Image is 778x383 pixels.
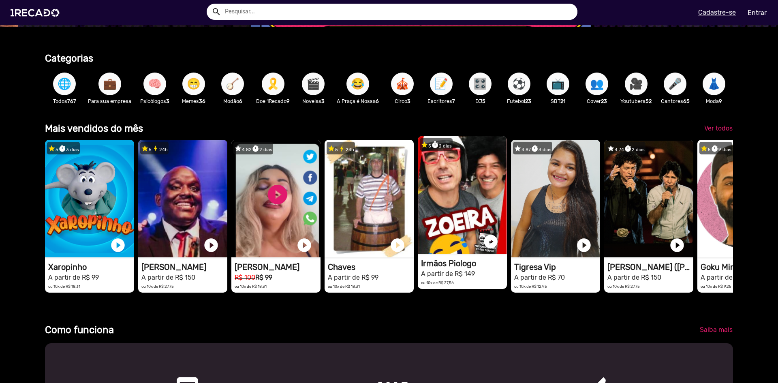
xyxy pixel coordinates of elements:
[668,73,682,95] span: 🎤
[231,140,321,257] video: 1RECADO vídeos dedicados para fãs e empresas
[421,280,454,285] small: ou 10x de R$ 27,56
[235,274,255,281] small: R$ 100
[351,73,365,95] span: 😂
[514,274,565,281] small: A partir de R$ 70
[683,98,690,104] b: 65
[704,124,733,132] span: Ver todos
[407,98,410,104] b: 3
[325,140,414,257] video: 1RECADO vídeos dedicados para fãs e empresas
[551,73,565,95] span: 📺
[187,73,201,95] span: 😁
[707,73,721,95] span: 👗
[693,323,739,337] a: Saiba mais
[235,262,321,272] h1: [PERSON_NAME]
[607,262,693,272] h1: [PERSON_NAME] ([PERSON_NAME] & [PERSON_NAME])
[391,73,414,95] button: 🎪
[209,4,223,18] button: Example home icon
[421,270,475,278] small: A partir de R$ 149
[576,237,592,253] a: play_circle_filled
[701,274,752,281] small: A partir de R$ 50
[262,73,284,95] button: 🎗️
[256,97,290,105] p: Doe 1Recado
[483,233,499,250] a: play_circle_filled
[337,97,379,105] p: A Praça é Nossa
[742,6,772,20] a: Entrar
[664,73,686,95] button: 🎤
[321,98,325,104] b: 3
[629,73,643,95] span: 🎥
[698,9,736,16] u: Cadastre-se
[328,274,378,281] small: A partir de R$ 99
[703,73,725,95] button: 👗
[543,97,573,105] p: SBT
[306,73,320,95] span: 🎬
[389,237,406,253] a: play_circle_filled
[719,98,722,104] b: 9
[141,274,195,281] small: A partir de R$ 150
[302,73,325,95] button: 🎬
[387,97,418,105] p: Circo
[298,97,329,105] p: Novelas
[512,73,526,95] span: ⚽
[604,140,693,257] video: 1RECADO vídeos dedicados para fãs e empresas
[148,73,162,95] span: 🧠
[625,73,648,95] button: 🎥
[166,98,169,104] b: 3
[620,97,652,105] p: Youtubers
[138,140,227,257] video: 1RECADO vídeos dedicados para fãs e empresas
[212,7,221,17] mat-icon: Example home icon
[465,97,496,105] p: DJ
[699,97,729,105] p: Moda
[235,284,267,289] small: ou 10x de R$ 18,31
[286,98,290,104] b: 9
[110,237,126,253] a: play_circle_filled
[217,97,248,105] p: Modão
[98,73,121,95] button: 💼
[504,97,534,105] p: Futebol
[48,284,80,289] small: ou 10x de R$ 18,31
[226,73,239,95] span: 🪕
[53,73,76,95] button: 🌐
[296,237,312,253] a: play_circle_filled
[395,73,409,95] span: 🎪
[266,73,280,95] span: 🎗️
[203,237,219,253] a: play_circle_filled
[219,4,577,20] input: Pesquisar...
[58,73,71,95] span: 🌐
[48,262,134,272] h1: Xaropinho
[511,140,600,257] video: 1RECADO vídeos dedicados para fãs e empresas
[141,262,227,272] h1: [PERSON_NAME]
[139,97,170,105] p: Psicólogos
[255,274,272,281] b: R$ 99
[547,73,569,95] button: 📺
[645,98,652,104] b: 52
[328,262,414,272] h1: Chaves
[103,73,117,95] span: 💼
[45,324,114,336] b: Como funciona
[178,97,209,105] p: Memes
[143,73,166,95] button: 🧠
[701,284,731,289] small: ou 10x de R$ 9,25
[525,98,531,104] b: 23
[430,73,453,95] button: 📝
[182,73,205,95] button: 😁
[669,237,685,253] a: play_circle_filled
[199,98,205,104] b: 36
[49,97,80,105] p: Todos
[421,259,507,268] h1: Irmãos Piologo
[88,97,131,105] p: Para sua empresa
[434,73,448,95] span: 📝
[473,73,487,95] span: 🎛️
[376,98,379,104] b: 6
[346,73,369,95] button: 😂
[221,73,244,95] button: 🪕
[700,326,733,334] span: Saiba mais
[607,284,640,289] small: ou 10x de R$ 27,75
[418,136,507,254] video: 1RECADO vídeos dedicados para fãs e empresas
[586,73,608,95] button: 👥
[581,97,612,105] p: Cover
[141,284,174,289] small: ou 10x de R$ 27,75
[601,98,607,104] b: 23
[514,262,600,272] h1: Tigresa Vip
[469,73,492,95] button: 🎛️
